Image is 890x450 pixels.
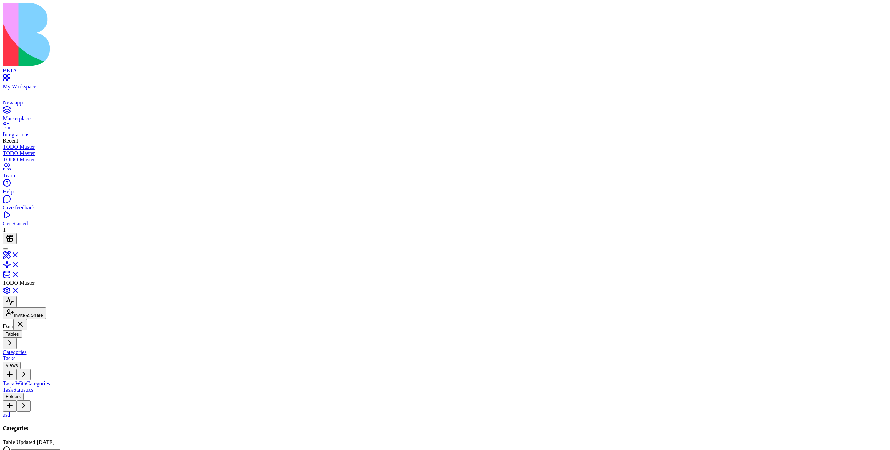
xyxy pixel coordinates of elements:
div: Help [3,188,887,195]
a: Get Started [3,214,887,227]
a: Marketplace [3,109,887,122]
a: Integrations [3,125,887,138]
span: Folders [6,394,21,399]
a: TODO Master [3,144,887,150]
div: BETA [3,67,887,74]
a: Help [3,182,887,195]
span: Views [6,363,18,368]
div: New app [3,99,887,106]
a: New app [3,93,887,106]
div: Integrations [3,131,887,138]
div: Team [3,172,887,179]
button: Folders [3,393,24,400]
a: My Workspace [3,77,887,90]
div: Get Started [3,220,887,227]
span: Recent [3,138,18,144]
span: TODO Master [3,280,35,286]
a: Categories [3,349,26,355]
button: Tables [3,330,22,338]
span: Table [3,439,15,445]
span: Data [3,323,13,329]
div: Marketplace [3,115,887,122]
a: Tasks [3,355,15,361]
a: BETA [3,61,887,74]
button: Views [3,362,21,369]
a: Team [3,166,887,179]
a: TODO Master [3,150,887,156]
span: · [15,439,16,445]
span: Tables [6,331,19,337]
img: logo [3,3,282,66]
span: T [3,227,6,233]
span: Updated [DATE] [16,439,55,445]
a: TasksWithCategories [3,380,50,386]
a: TaskStatistics [3,387,33,393]
div: Give feedback [3,204,887,211]
h4: Categories [3,425,887,432]
a: TODO Master [3,156,887,163]
button: Invite & Share [3,307,46,319]
div: My Workspace [3,83,887,90]
a: asd [3,412,10,418]
a: Give feedback [3,198,887,211]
